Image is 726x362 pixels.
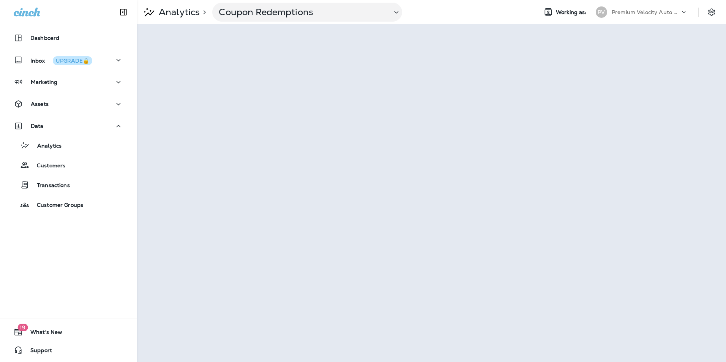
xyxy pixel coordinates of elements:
[8,137,129,153] button: Analytics
[219,6,386,18] p: Coupon Redemptions
[556,9,588,16] span: Working as:
[8,177,129,193] button: Transactions
[8,30,129,46] button: Dashboard
[29,162,65,170] p: Customers
[30,143,62,150] p: Analytics
[156,6,200,18] p: Analytics
[53,56,92,65] button: UPGRADE🔒
[30,56,92,64] p: Inbox
[31,123,44,129] p: Data
[29,182,70,189] p: Transactions
[8,118,129,134] button: Data
[8,343,129,358] button: Support
[23,347,52,356] span: Support
[8,52,129,68] button: InboxUPGRADE🔒
[8,96,129,112] button: Assets
[8,74,129,90] button: Marketing
[596,6,607,18] div: PV
[29,202,83,209] p: Customer Groups
[113,5,134,20] button: Collapse Sidebar
[56,58,89,63] div: UPGRADE🔒
[8,197,129,212] button: Customer Groups
[705,5,718,19] button: Settings
[612,9,680,15] p: Premium Velocity Auto dba Jiffy Lube
[31,101,49,107] p: Assets
[17,324,28,331] span: 19
[200,9,206,15] p: >
[31,79,57,85] p: Marketing
[30,35,59,41] p: Dashboard
[8,157,129,173] button: Customers
[23,329,62,338] span: What's New
[8,324,129,340] button: 19What's New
